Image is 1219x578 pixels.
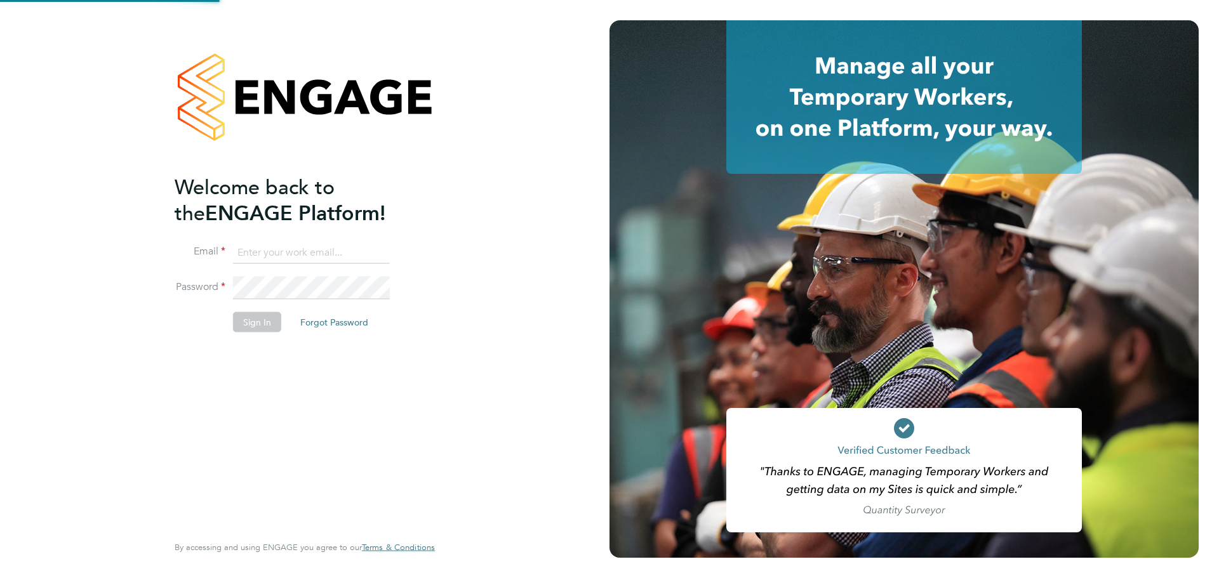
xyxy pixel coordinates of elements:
button: Sign In [233,312,281,332]
label: Password [175,280,225,294]
label: Email [175,245,225,258]
a: Terms & Conditions [362,542,435,553]
span: Terms & Conditions [362,542,435,553]
input: Enter your work email... [233,241,390,264]
button: Forgot Password [290,312,378,332]
span: By accessing and using ENGAGE you agree to our [175,542,435,553]
h2: ENGAGE Platform! [175,174,422,226]
span: Welcome back to the [175,174,335,225]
